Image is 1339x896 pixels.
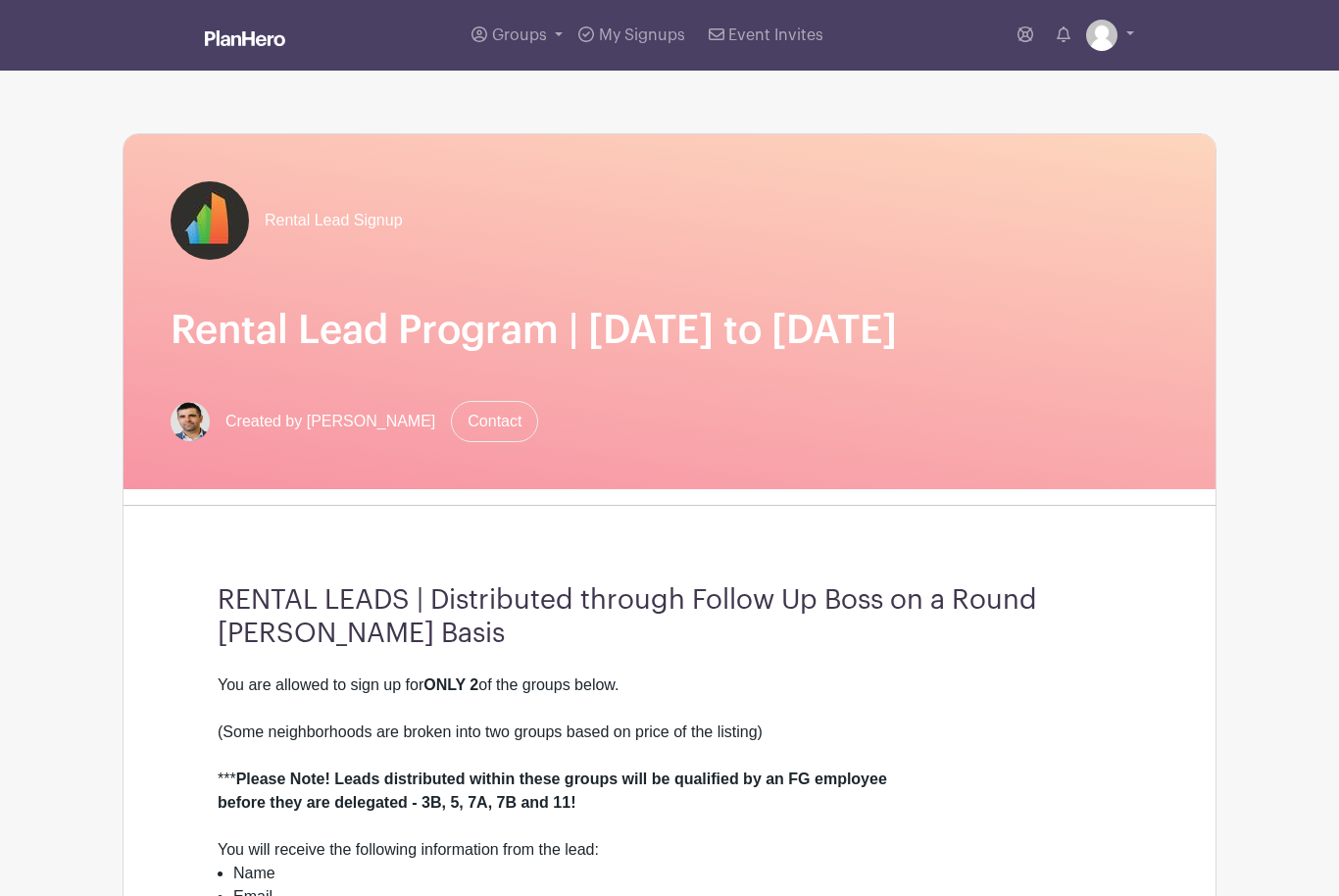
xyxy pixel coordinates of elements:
[205,30,285,46] img: logo_white-6c42ec7e38ccf1d336a20a19083b03d10ae64f83f12c07503d8b9e83406b4c7d.svg
[218,838,1121,862] div: You will receive the following information from the lead:
[492,27,547,43] span: Groups
[171,181,249,260] img: fulton-grace-logo.jpeg
[218,721,1121,744] div: (Some neighborhoods are broken into two groups based on price of the listing)
[599,27,685,43] span: My Signups
[171,307,1168,354] h1: Rental Lead Program | [DATE] to [DATE]
[225,410,435,433] span: Created by [PERSON_NAME]
[233,862,1121,885] li: Name
[423,676,478,693] strong: ONLY 2
[236,771,887,787] strong: Please Note! Leads distributed within these groups will be qualified by an FG employee
[728,27,823,43] span: Event Invites
[218,673,1121,697] div: You are allowed to sign up for of the groups below.
[451,401,538,442] a: Contact
[171,402,210,441] img: Screen%20Shot%202023-02-21%20at%2010.54.51%20AM.png
[1086,20,1117,51] img: default-ce2991bfa6775e67f084385cd625a349d9dcbb7a52a09fb2fda1e96e2d18dcdb.png
[218,584,1121,650] h3: RENTAL LEADS | Distributed through Follow Up Boss on a Round [PERSON_NAME] Basis
[218,794,575,811] strong: before they are delegated - 3B, 5, 7A, 7B and 11!
[265,209,403,232] span: Rental Lead Signup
